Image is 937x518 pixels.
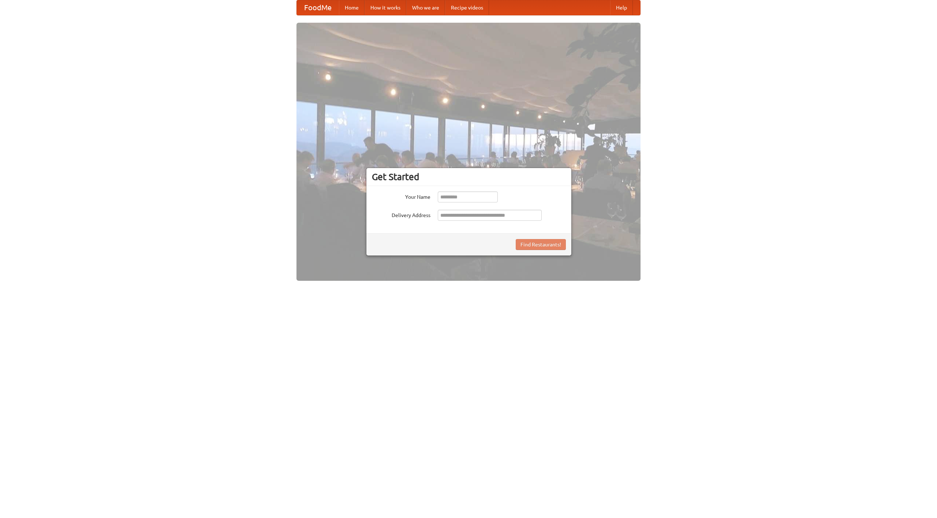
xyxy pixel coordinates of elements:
label: Your Name [372,191,430,201]
h3: Get Started [372,171,566,182]
button: Find Restaurants! [516,239,566,250]
a: Help [610,0,633,15]
a: Who we are [406,0,445,15]
a: Recipe videos [445,0,489,15]
a: How it works [365,0,406,15]
label: Delivery Address [372,210,430,219]
a: Home [339,0,365,15]
a: FoodMe [297,0,339,15]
